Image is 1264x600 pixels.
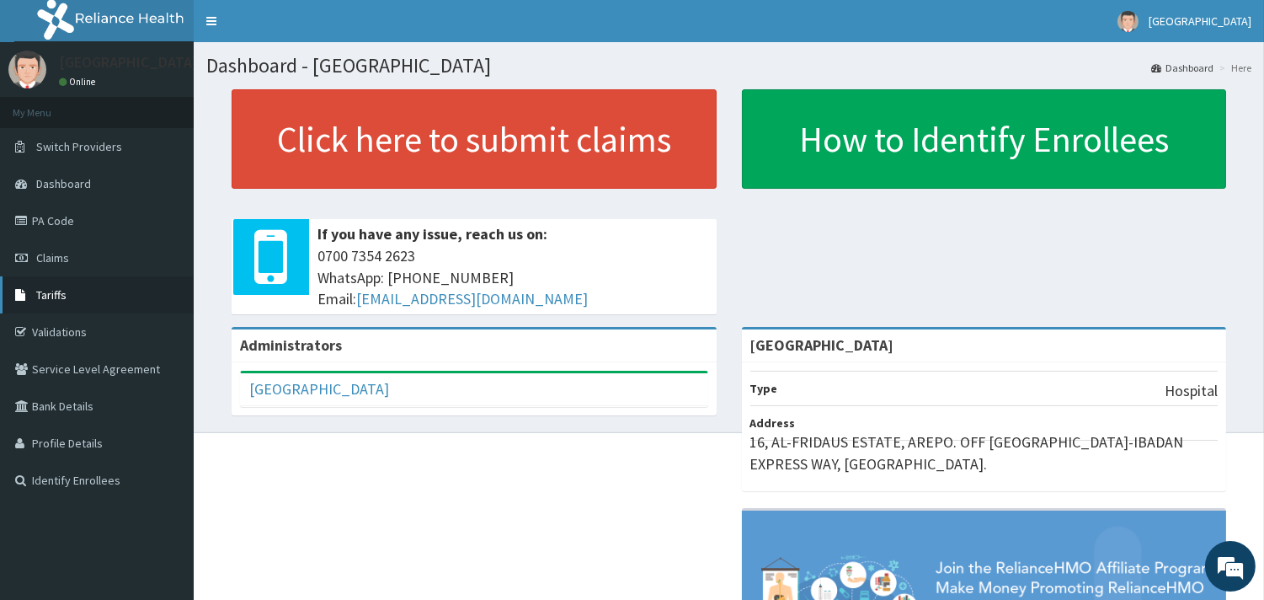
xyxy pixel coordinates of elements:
span: [GEOGRAPHIC_DATA] [1149,13,1251,29]
a: [EMAIL_ADDRESS][DOMAIN_NAME] [356,289,588,308]
p: [GEOGRAPHIC_DATA] [59,55,198,70]
p: 16, AL-FRIDAUS ESTATE, AREPO. OFF [GEOGRAPHIC_DATA]-IBADAN EXPRESS WAY, [GEOGRAPHIC_DATA]. [750,431,1219,474]
strong: [GEOGRAPHIC_DATA] [750,335,894,355]
span: We're online! [98,188,232,358]
a: Dashboard [1151,61,1213,75]
span: Claims [36,250,69,265]
span: Dashboard [36,176,91,191]
a: Online [59,76,99,88]
span: 0700 7354 2623 WhatsApp: [PHONE_NUMBER] Email: [317,245,708,310]
a: How to Identify Enrollees [742,89,1227,189]
img: d_794563401_company_1708531726252_794563401 [31,84,68,126]
span: Switch Providers [36,139,122,154]
h1: Dashboard - [GEOGRAPHIC_DATA] [206,55,1251,77]
div: Chat with us now [88,94,283,116]
b: Administrators [240,335,342,355]
img: User Image [1117,11,1139,32]
img: User Image [8,51,46,88]
span: Tariffs [36,287,67,303]
b: Address [750,415,796,431]
b: If you have any issue, reach us on: [317,224,547,244]
a: Click here to submit claims [232,89,717,189]
a: [GEOGRAPHIC_DATA] [249,379,389,399]
p: Hospital [1165,380,1218,402]
textarea: Type your message and hit 'Enter' [8,411,321,470]
b: Type [750,381,778,396]
li: Here [1215,61,1251,75]
div: Minimize live chat window [276,8,317,49]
